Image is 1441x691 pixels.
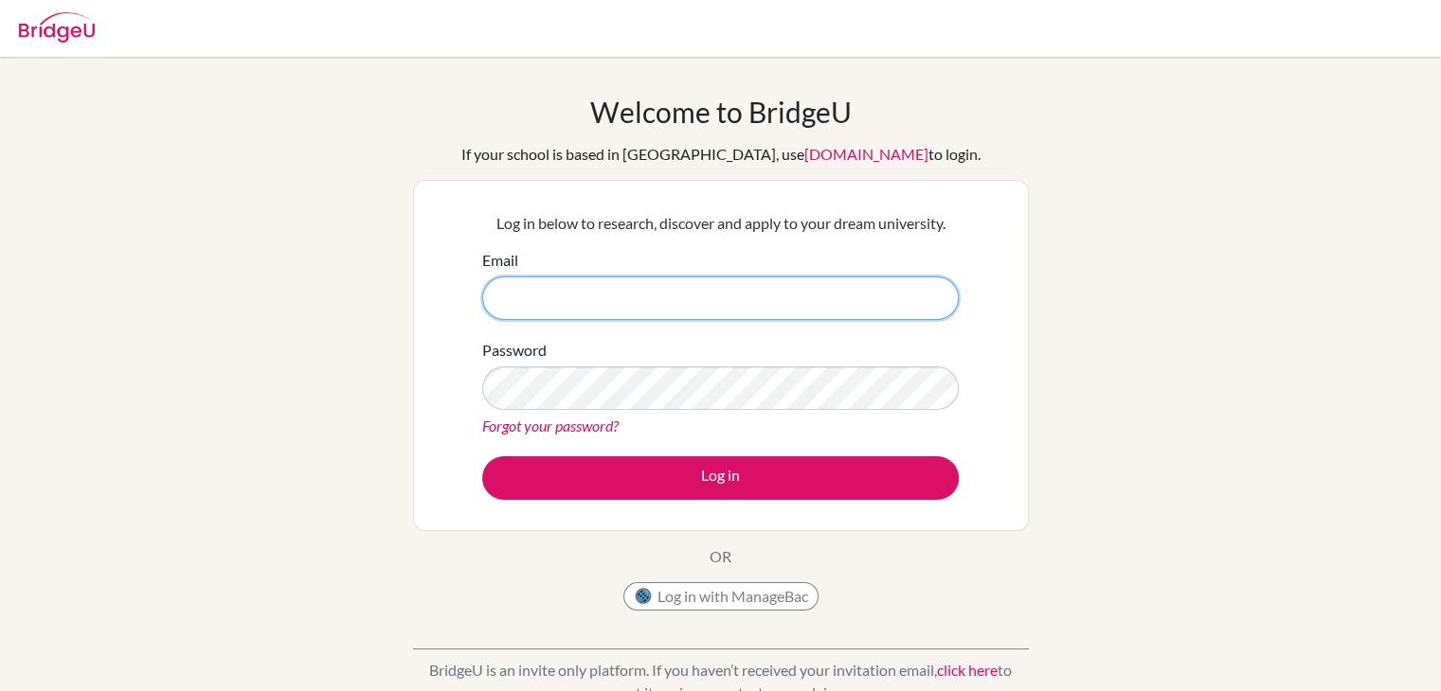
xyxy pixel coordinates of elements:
[937,661,998,679] a: click here
[482,416,619,434] a: Forgot your password?
[461,143,981,166] div: If your school is based in [GEOGRAPHIC_DATA], use to login.
[482,212,959,235] p: Log in below to research, discover and apply to your dream university.
[482,339,547,362] label: Password
[482,456,959,500] button: Log in
[710,545,731,568] p: OR
[623,582,819,611] button: Log in with ManageBac
[19,12,95,43] img: Bridge-U
[590,95,852,129] h1: Welcome to BridgeU
[482,249,518,272] label: Email
[804,145,928,163] a: [DOMAIN_NAME]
